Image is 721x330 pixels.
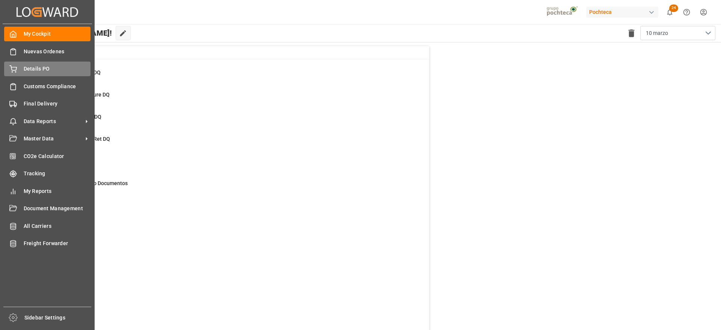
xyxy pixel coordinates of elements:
span: Sidebar Settings [24,314,92,322]
a: Customs Compliance [4,79,91,93]
span: Tracking [24,170,91,178]
a: Details PO [4,62,91,76]
span: Master Data [24,135,83,143]
span: Nuevas Ordenes [24,48,91,56]
a: Freight Forwarder [4,236,91,251]
span: 10 marzo [646,29,668,37]
a: 14Missing Empty Ret DQDetails PO [39,135,420,151]
span: My Reports [24,187,91,195]
span: CO2e Calculator [24,152,91,160]
a: 36New Creations DQDetails PO [39,69,420,84]
a: 26In ProgressDetails PO [39,157,420,173]
span: Hello [PERSON_NAME]! [31,26,112,40]
img: pochtecaImg.jpg_1689854062.jpg [544,6,581,19]
button: show 24 new notifications [661,4,678,21]
a: 263Pendiente Envio DocumentosDetails PO [39,179,420,195]
a: My Reports [4,184,91,198]
span: 24 [669,5,678,12]
button: Help Center [678,4,695,21]
span: Document Management [24,205,91,212]
span: Final Delivery [24,100,91,108]
a: CO2e Calculator [4,149,91,163]
a: Final Delivery [4,96,91,111]
span: Customs Compliance [24,83,91,90]
a: Tracking [4,166,91,181]
span: All Carriers [24,222,91,230]
a: 2Missing Departure DQDetails PO [39,91,420,107]
span: Freight Forwarder [24,240,91,247]
div: Pochteca [586,7,658,18]
a: Document Management [4,201,91,216]
a: Nuevas Ordenes [4,44,91,59]
a: 883Con DemorasFinal Delivery [39,202,420,217]
a: 2Missing Arrival DQDetails PO [39,113,420,129]
a: All Carriers [4,218,91,233]
span: My Cockpit [24,30,91,38]
button: open menu [640,26,715,40]
span: Details PO [24,65,91,73]
span: Data Reports [24,118,83,125]
a: My Cockpit [4,27,91,41]
button: Pochteca [586,5,661,19]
